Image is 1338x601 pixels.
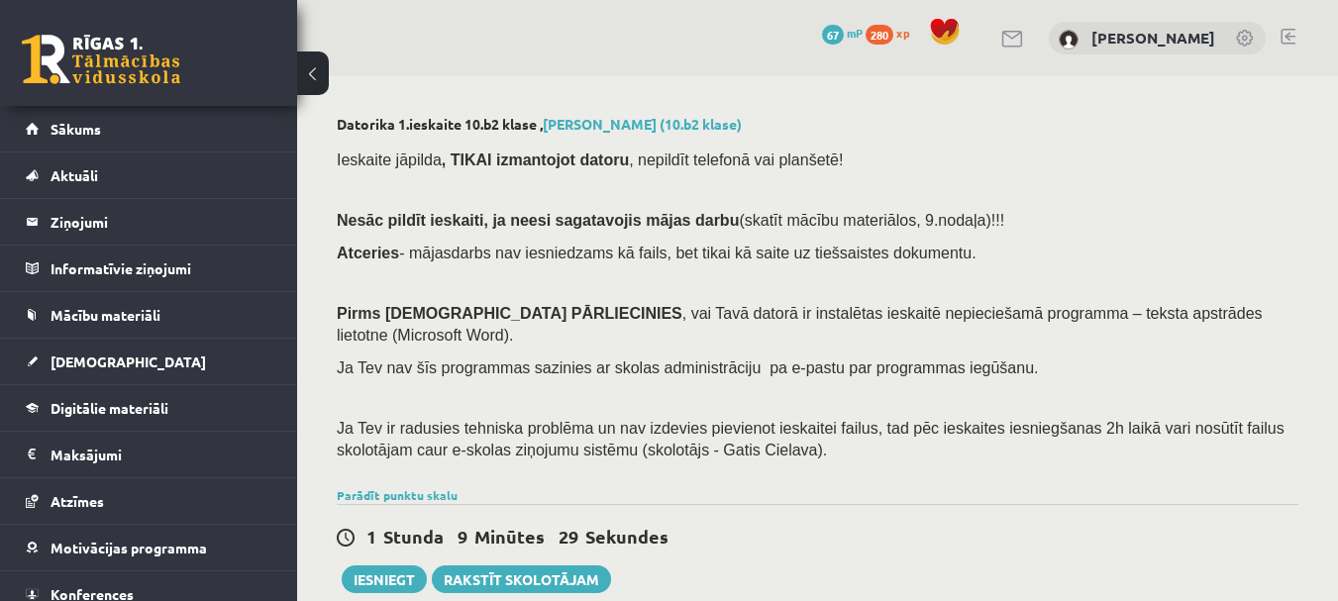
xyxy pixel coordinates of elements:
[22,35,180,84] a: Rīgas 1. Tālmācības vidusskola
[543,115,742,133] a: [PERSON_NAME] (10.b2 klase)
[337,487,458,503] a: Parādīt punktu skalu
[474,525,545,548] span: Minūtes
[559,525,578,548] span: 29
[337,420,1285,458] span: Ja Tev ir radusies tehniska problēma un nav izdevies pievienot ieskaitei failus, tad pēc ieskaite...
[26,478,272,524] a: Atzīmes
[26,152,272,198] a: Aktuāli
[337,305,682,322] span: Pirms [DEMOGRAPHIC_DATA] PĀRLIECINIES
[1091,28,1215,48] a: [PERSON_NAME]
[51,246,272,291] legend: Informatīvie ziņojumi
[337,212,739,229] span: Nesāc pildīt ieskaiti, ja neesi sagatavojis mājas darbu
[822,25,863,41] a: 67 mP
[1059,30,1079,50] img: Jekaterīna Luzina
[337,245,399,261] b: Atceries
[51,166,98,184] span: Aktuāli
[337,359,1038,376] span: Ja Tev nav šīs programmas sazinies ar skolas administrāciju pa e-pastu par programmas iegūšanu.
[51,306,160,324] span: Mācību materiāli
[51,199,272,245] legend: Ziņojumi
[337,116,1298,133] h2: Datorika 1.ieskaite 10.b2 klase ,
[337,151,843,168] span: Ieskaite jāpilda , nepildīt telefonā vai planšetē!
[26,339,272,384] a: [DEMOGRAPHIC_DATA]
[366,525,376,548] span: 1
[432,565,611,593] a: Rakstīt skolotājam
[26,385,272,431] a: Digitālie materiāli
[26,246,272,291] a: Informatīvie ziņojumi
[51,539,207,556] span: Motivācijas programma
[896,25,909,41] span: xp
[26,199,272,245] a: Ziņojumi
[342,565,427,593] button: Iesniegt
[739,212,1004,229] span: (skatīt mācību materiālos, 9.nodaļa)!!!
[26,106,272,151] a: Sākums
[26,432,272,477] a: Maksājumi
[822,25,844,45] span: 67
[26,292,272,338] a: Mācību materiāli
[51,399,168,417] span: Digitālie materiāli
[337,245,977,261] span: - mājasdarbs nav iesniedzams kā fails, bet tikai kā saite uz tiešsaistes dokumentu.
[51,432,272,477] legend: Maksājumi
[442,151,629,168] b: , TIKAI izmantojot datoru
[383,525,444,548] span: Stunda
[866,25,919,41] a: 280 xp
[51,492,104,510] span: Atzīmes
[51,120,101,138] span: Sākums
[26,525,272,570] a: Motivācijas programma
[847,25,863,41] span: mP
[866,25,893,45] span: 280
[458,525,467,548] span: 9
[51,352,206,370] span: [DEMOGRAPHIC_DATA]
[585,525,669,548] span: Sekundes
[337,305,1263,344] span: , vai Tavā datorā ir instalētas ieskaitē nepieciešamā programma – teksta apstrādes lietotne (Micr...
